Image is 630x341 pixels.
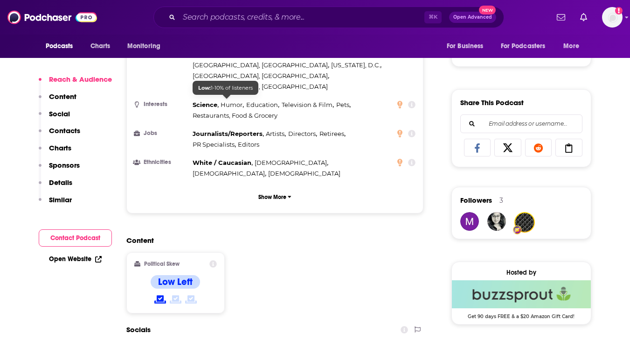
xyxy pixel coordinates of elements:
[49,75,112,84] p: Reach & Audience
[198,85,211,91] b: Low:
[134,159,189,165] h3: Ethnicities
[193,99,219,110] span: ,
[144,261,180,267] h2: Political Skew
[255,159,327,166] span: [DEMOGRAPHIC_DATA]
[158,276,193,288] h4: Low Left
[424,11,442,23] span: ⌘ K
[193,101,217,108] span: Science
[7,8,97,26] img: Podchaser - Follow, Share and Rate Podcasts
[127,40,160,53] span: Monitoring
[602,7,623,28] button: Show profile menu
[39,126,80,143] button: Contacts
[193,71,329,81] span: ,
[221,101,242,108] span: Humor
[39,37,85,55] button: open menu
[193,130,263,137] span: Journalists/Reporters
[153,7,504,28] div: Search podcasts, credits, & more...
[460,98,524,107] h3: Share This Podcast
[553,9,569,25] a: Show notifications dropdown
[258,194,286,200] p: Show More
[49,92,76,101] p: Content
[39,161,80,178] button: Sponsors
[494,139,521,156] a: Share on X/Twitter
[121,37,173,55] button: open menu
[331,60,381,71] span: ,
[255,157,328,168] span: ,
[557,37,591,55] button: open menu
[449,12,496,23] button: Open AdvancedNew
[515,213,534,232] img: Seyfert
[282,101,332,108] span: Television & Film
[336,99,351,110] span: ,
[447,40,484,53] span: For Business
[39,229,112,247] button: Contact Podcast
[460,196,492,205] span: Followers
[134,130,189,136] h3: Jobs
[39,109,70,127] button: Social
[452,280,591,319] a: Buzzsprout Deal: Get 90 days FREE & a $20 Amazon Gift Card!
[193,83,328,90] span: [GEOGRAPHIC_DATA], [GEOGRAPHIC_DATA]
[193,170,265,177] span: [DEMOGRAPHIC_DATA]
[193,61,328,69] span: [GEOGRAPHIC_DATA], [GEOGRAPHIC_DATA]
[84,37,116,55] a: Charts
[525,139,552,156] a: Share on Reddit
[134,188,416,206] button: Show More
[268,170,340,177] span: [DEMOGRAPHIC_DATA]
[126,321,151,339] h2: Socials
[49,126,80,135] p: Contacts
[479,6,496,14] span: New
[336,101,349,108] span: Pets
[198,85,253,91] span: 1-10% of listeners
[193,60,329,71] span: ,
[288,128,317,139] span: ,
[453,15,492,20] span: Open Advanced
[440,37,495,55] button: open menu
[452,269,591,277] div: Hosted by
[319,130,344,137] span: Retirees
[39,143,71,161] button: Charts
[193,112,277,119] span: Restaurants, Food & Grocery
[266,130,284,137] span: Artists
[39,75,112,92] button: Reach & Audience
[49,143,71,152] p: Charts
[193,72,328,79] span: [GEOGRAPHIC_DATA], [GEOGRAPHIC_DATA]
[468,115,575,133] input: Email address or username...
[246,101,278,108] span: Education
[602,7,623,28] img: User Profile
[39,178,72,195] button: Details
[193,168,266,179] span: ,
[464,139,491,156] a: Share on Facebook
[331,61,380,69] span: [US_STATE], D.C.
[602,7,623,28] span: Logged in as jerryparshall
[499,196,503,205] div: 3
[487,212,506,231] img: lindsey.scalera
[576,9,591,25] a: Show notifications dropdown
[126,236,416,245] h2: Content
[221,99,244,110] span: ,
[193,159,251,166] span: White / Caucasian
[266,128,286,139] span: ,
[134,101,189,107] h3: Interests
[49,109,70,118] p: Social
[319,128,346,139] span: ,
[288,130,316,137] span: Directors
[238,141,259,148] span: Editors
[246,99,279,110] span: ,
[46,40,73,53] span: Podcasts
[452,280,591,308] img: Buzzsprout Deal: Get 90 days FREE & a $20 Amazon Gift Card!
[501,40,546,53] span: For Podcasters
[49,161,80,170] p: Sponsors
[460,114,582,133] div: Search followers
[452,308,591,320] span: Get 90 days FREE & a $20 Amazon Gift Card!
[495,37,559,55] button: open menu
[460,212,479,231] img: matt.hodgson2
[90,40,111,53] span: Charts
[193,141,235,148] span: PR Specialists
[49,195,72,204] p: Similar
[193,139,236,150] span: ,
[563,40,579,53] span: More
